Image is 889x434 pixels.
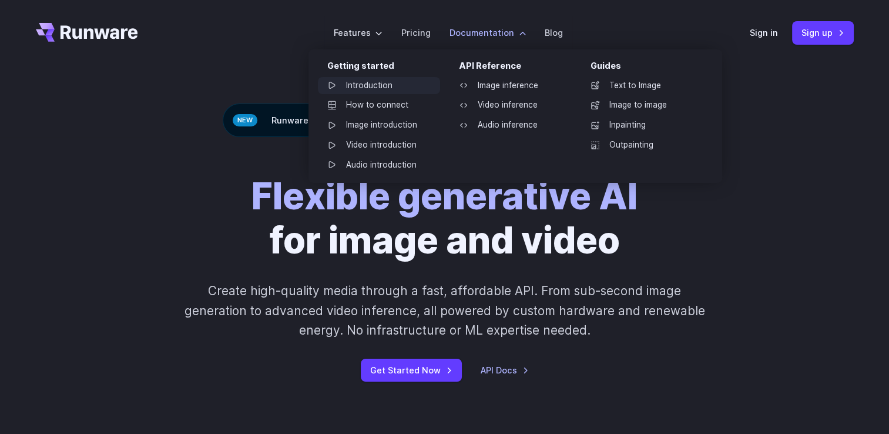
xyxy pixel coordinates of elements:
div: Runware raises $13M seed funding led by Insight Partners [223,104,666,137]
a: Image inference [449,77,572,95]
label: Documentation [449,26,526,39]
a: How to connect [318,96,440,114]
a: API Docs [481,363,529,377]
a: Outpainting [581,136,703,154]
a: Sign up [792,21,854,44]
p: Create high-quality media through a fast, affordable API. From sub-second image generation to adv... [183,281,706,340]
a: Video introduction [318,136,440,154]
a: Audio introduction [318,156,440,174]
div: Getting started [327,59,440,77]
a: Text to Image [581,77,703,95]
label: Features [334,26,383,39]
h1: for image and video [251,175,638,262]
a: Blog [545,26,563,39]
a: Video inference [449,96,572,114]
a: Image introduction [318,116,440,134]
div: Guides [591,59,703,77]
a: Inpainting [581,116,703,134]
a: Go to / [36,23,138,42]
a: Audio inference [449,116,572,134]
div: API Reference [459,59,572,77]
a: Introduction [318,77,440,95]
a: Pricing [401,26,431,39]
a: Sign in [750,26,778,39]
a: Get Started Now [361,359,462,382]
strong: Flexible generative AI [251,174,638,218]
a: Image to image [581,96,703,114]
